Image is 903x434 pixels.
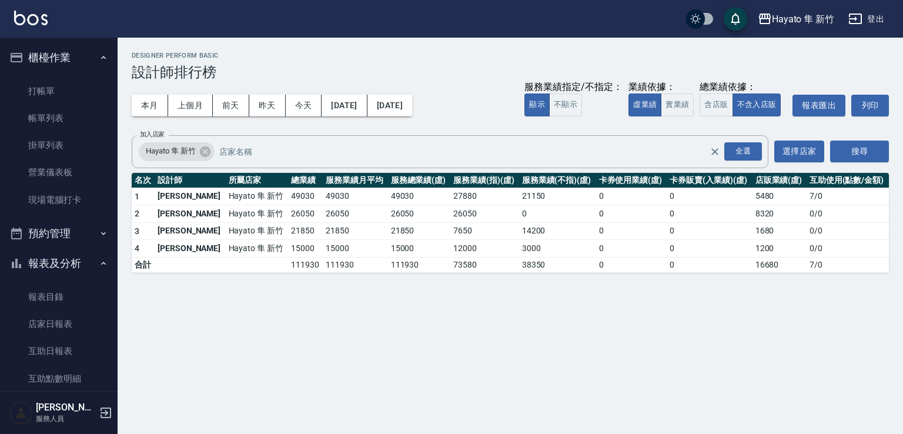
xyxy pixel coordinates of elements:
[524,94,550,116] button: 顯示
[724,7,747,31] button: save
[519,205,596,223] td: 0
[667,188,752,205] td: 0
[596,205,667,223] td: 0
[519,173,596,188] th: 服務業績(不指)(虛)
[5,42,113,73] button: 櫃檯作業
[36,402,96,413] h5: [PERSON_NAME]
[155,240,226,258] td: [PERSON_NAME]
[155,222,226,240] td: [PERSON_NAME]
[36,413,96,424] p: 服務人員
[700,81,787,94] div: 總業績依據：
[5,248,113,279] button: 報表及分析
[5,159,113,186] a: 營業儀表板
[752,205,807,223] td: 8320
[5,218,113,249] button: 預約管理
[450,205,519,223] td: 26050
[519,222,596,240] td: 14200
[135,243,139,253] span: 4
[830,141,889,162] button: 搜尋
[155,205,226,223] td: [PERSON_NAME]
[667,222,752,240] td: 0
[628,94,661,116] button: 虛業績
[139,145,202,157] span: Hayato 隼 新竹
[807,205,889,223] td: 0 / 0
[667,205,752,223] td: 0
[139,142,215,161] div: Hayato 隼 新竹
[5,283,113,311] a: 報表目錄
[168,95,213,116] button: 上個月
[450,173,519,188] th: 服務業績(指)(虛)
[288,240,323,258] td: 15000
[707,143,723,160] button: Clear
[323,188,388,205] td: 49030
[628,81,694,94] div: 業績依據：
[249,95,286,116] button: 昨天
[807,173,889,188] th: 互助使用(點數/金額)
[388,222,450,240] td: 21850
[132,173,155,188] th: 名次
[807,222,889,240] td: 0 / 0
[549,94,582,116] button: 不顯示
[9,401,33,425] img: Person
[226,173,288,188] th: 所屬店家
[774,141,824,162] button: 選擇店家
[450,188,519,205] td: 27880
[388,188,450,205] td: 49030
[752,257,807,272] td: 16680
[450,240,519,258] td: 12000
[450,257,519,272] td: 73580
[132,95,168,116] button: 本月
[519,257,596,272] td: 38350
[388,257,450,272] td: 111930
[323,173,388,188] th: 服務業績月平均
[733,94,781,116] button: 不含入店販
[323,222,388,240] td: 21850
[367,95,412,116] button: [DATE]
[661,94,694,116] button: 實業績
[596,173,667,188] th: 卡券使用業績(虛)
[323,205,388,223] td: 26050
[596,188,667,205] td: 0
[753,7,839,31] button: Hayato 隼 新竹
[5,338,113,365] a: 互助日報表
[132,173,889,273] table: a dense table
[596,240,667,258] td: 0
[5,186,113,213] a: 現場電腦打卡
[286,95,322,116] button: 今天
[288,188,323,205] td: 49030
[596,222,667,240] td: 0
[851,95,889,116] button: 列印
[5,78,113,105] a: 打帳單
[132,257,155,272] td: 合計
[667,257,752,272] td: 0
[226,205,288,223] td: Hayato 隼 新竹
[388,173,450,188] th: 服務總業績(虛)
[140,130,165,139] label: 加入店家
[323,257,388,272] td: 111930
[700,94,733,116] button: 含店販
[5,105,113,132] a: 帳單列表
[322,95,367,116] button: [DATE]
[288,257,323,272] td: 111930
[792,95,845,116] button: 報表匯出
[288,173,323,188] th: 總業績
[226,240,288,258] td: Hayato 隼 新竹
[722,140,764,163] button: Open
[752,188,807,205] td: 5480
[213,95,249,116] button: 前天
[844,8,889,30] button: 登出
[323,240,388,258] td: 15000
[226,222,288,240] td: Hayato 隼 新竹
[5,311,113,338] a: 店家日報表
[519,240,596,258] td: 3000
[5,365,113,392] a: 互助點數明細
[216,141,730,162] input: 店家名稱
[132,52,889,59] h2: Designer Perform Basic
[388,205,450,223] td: 26050
[807,188,889,205] td: 7 / 0
[807,257,889,272] td: 7 / 0
[14,11,48,25] img: Logo
[288,222,323,240] td: 21850
[807,240,889,258] td: 0 / 0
